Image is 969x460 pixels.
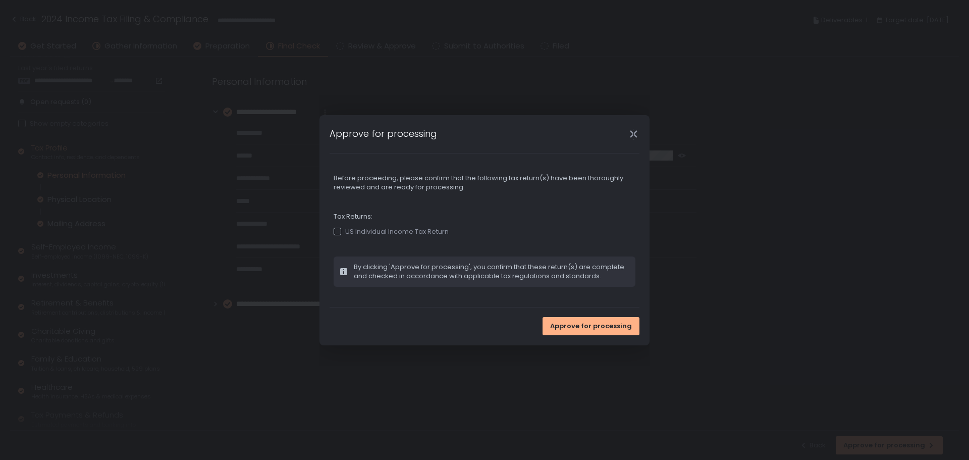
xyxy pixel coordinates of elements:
span: By clicking 'Approve for processing', you confirm that these return(s) are complete and checked i... [354,263,629,281]
span: Approve for processing [550,322,632,331]
span: Tax Returns: [334,212,635,221]
h1: Approve for processing [330,127,437,140]
button: Approve for processing [543,317,639,335]
span: Before proceeding, please confirm that the following tax return(s) have been thoroughly reviewed ... [334,174,635,192]
div: Close [617,128,650,140]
